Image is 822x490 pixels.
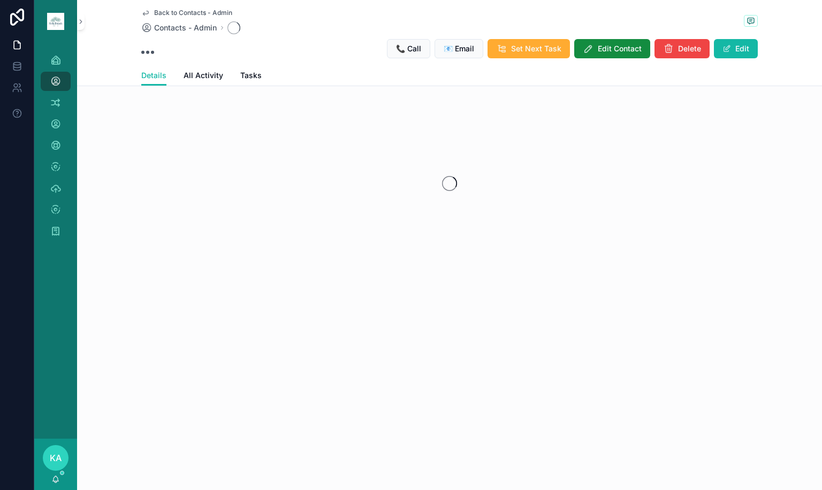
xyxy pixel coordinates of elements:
[678,43,701,54] span: Delete
[141,66,166,86] a: Details
[240,66,262,87] a: Tasks
[714,39,758,58] button: Edit
[654,39,710,58] button: Delete
[511,43,561,54] span: Set Next Task
[184,70,223,81] span: All Activity
[574,39,650,58] button: Edit Contact
[240,70,262,81] span: Tasks
[444,43,474,54] span: 📧 Email
[488,39,570,58] button: Set Next Task
[47,13,64,30] img: App logo
[34,43,77,255] div: scrollable content
[387,39,430,58] button: 📞 Call
[154,22,217,33] span: Contacts - Admin
[396,43,421,54] span: 📞 Call
[141,9,232,17] a: Back to Contacts - Admin
[50,451,62,464] span: KA
[141,22,217,33] a: Contacts - Admin
[184,66,223,87] a: All Activity
[154,9,232,17] span: Back to Contacts - Admin
[598,43,642,54] span: Edit Contact
[141,70,166,81] span: Details
[435,39,483,58] button: 📧 Email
